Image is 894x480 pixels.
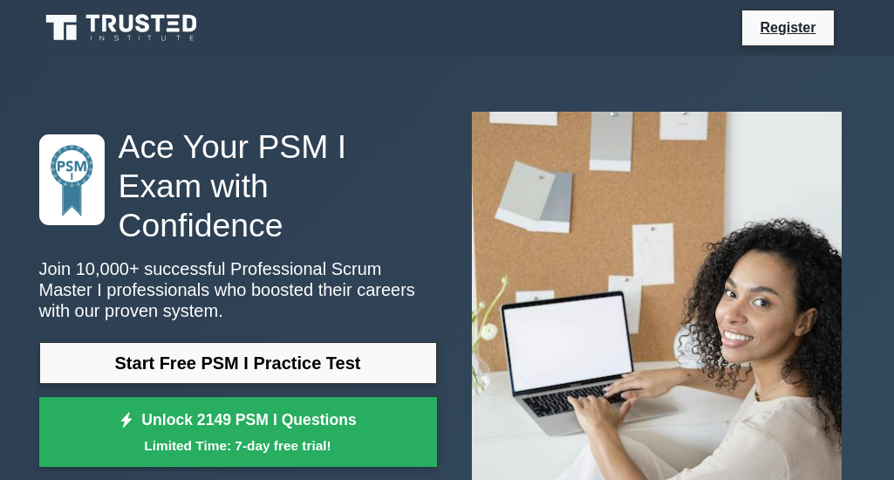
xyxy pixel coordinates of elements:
[39,397,437,467] a: Unlock 2149 PSM I QuestionsLimited Time: 7-day free trial!
[39,342,437,384] a: Start Free PSM I Practice Test
[39,258,437,321] p: Join 10,000+ successful Professional Scrum Master I professionals who boosted their careers with ...
[749,17,826,38] a: Register
[39,127,437,245] h1: Ace Your PSM I Exam with Confidence
[61,435,415,456] small: Limited Time: 7-day free trial!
